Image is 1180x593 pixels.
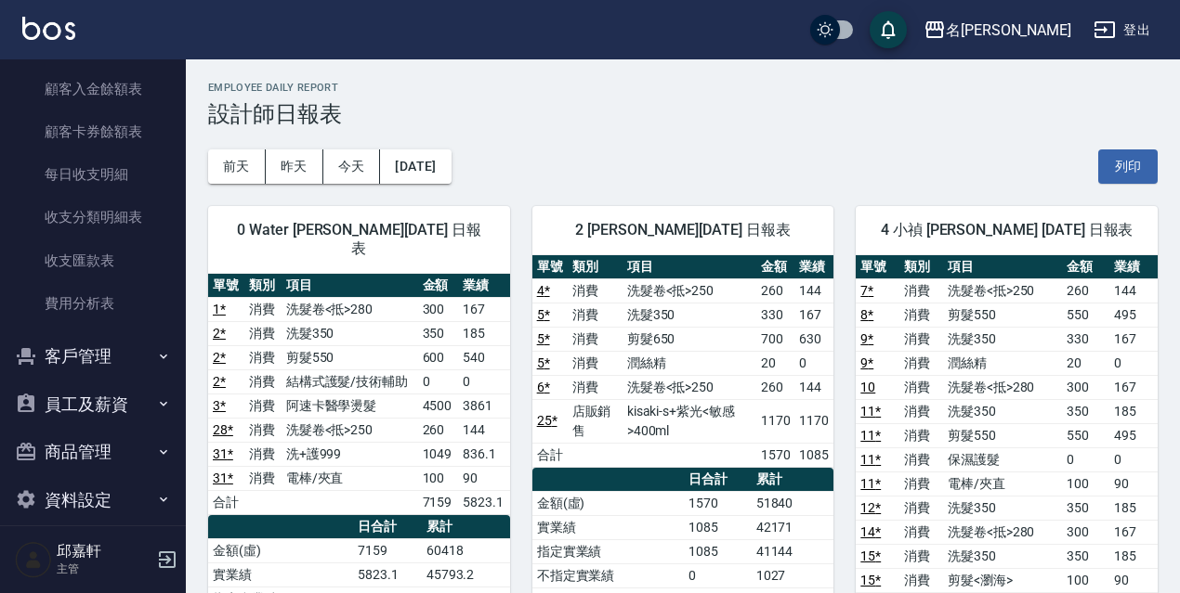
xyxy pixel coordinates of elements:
[418,321,458,345] td: 350
[244,466,281,490] td: 消費
[7,239,178,282] a: 收支匯款表
[422,538,510,562] td: 60418
[418,393,458,418] td: 4500
[1109,520,1158,544] td: 167
[7,196,178,238] a: 收支分類明細表
[943,520,1062,544] td: 洗髮卷<抵>280
[943,496,1062,520] td: 洗髮350
[752,563,834,587] td: 1027
[943,544,1062,568] td: 洗髮350
[899,520,943,544] td: 消費
[794,327,833,351] td: 630
[1062,447,1110,471] td: 0
[282,274,418,298] th: 項目
[1062,496,1110,520] td: 350
[943,471,1062,496] td: 電棒/夾直
[899,544,943,568] td: 消費
[1062,399,1110,423] td: 350
[568,327,623,351] td: 消費
[230,221,488,258] span: 0 Water [PERSON_NAME][DATE] 日報表
[860,380,875,394] a: 10
[1062,278,1110,303] td: 260
[458,297,510,321] td: 167
[794,278,833,303] td: 144
[1062,303,1110,327] td: 550
[458,274,510,298] th: 業績
[899,423,943,447] td: 消費
[1109,544,1158,568] td: 185
[943,423,1062,447] td: 剪髮550
[458,466,510,490] td: 90
[208,82,1158,94] h2: Employee Daily Report
[623,278,756,303] td: 洗髮卷<抵>250
[353,562,422,587] td: 5823.1
[1062,471,1110,496] td: 100
[208,149,266,184] button: 前天
[244,418,281,442] td: 消費
[856,255,899,279] th: 單號
[899,375,943,399] td: 消費
[422,515,510,539] th: 累計
[794,399,833,443] td: 1170
[7,332,178,380] button: 客戶管理
[244,393,281,418] td: 消費
[282,369,418,393] td: 結構式護髮/技術輔助
[532,515,685,539] td: 實業績
[418,466,458,490] td: 100
[1109,471,1158,496] td: 90
[623,303,756,327] td: 洗髮350
[57,561,151,577] p: 主管
[1062,423,1110,447] td: 550
[568,255,623,279] th: 類別
[943,447,1062,471] td: 保濕護髮
[684,491,751,515] td: 1570
[943,351,1062,375] td: 潤絲精
[1109,278,1158,303] td: 144
[22,17,75,40] img: Logo
[282,442,418,466] td: 洗+護999
[282,321,418,345] td: 洗髮350
[756,303,795,327] td: 330
[756,443,795,467] td: 1570
[1109,568,1158,592] td: 90
[752,539,834,563] td: 41144
[943,255,1062,279] th: 項目
[756,399,795,443] td: 1170
[752,468,834,492] th: 累計
[943,399,1062,423] td: 洗髮350
[282,297,418,321] td: 洗髮卷<抵>280
[684,563,751,587] td: 0
[244,369,281,393] td: 消費
[1109,423,1158,447] td: 495
[208,538,353,562] td: 金額(虛)
[532,539,685,563] td: 指定實業績
[244,297,281,321] td: 消費
[418,369,458,393] td: 0
[899,399,943,423] td: 消費
[899,327,943,351] td: 消費
[532,255,568,279] th: 單號
[943,568,1062,592] td: 剪髮<瀏海>
[208,490,244,514] td: 合計
[1109,375,1158,399] td: 167
[422,562,510,587] td: 45793.2
[532,563,685,587] td: 不指定實業績
[1109,399,1158,423] td: 185
[7,68,178,110] a: 顧客入金餘額表
[756,351,795,375] td: 20
[418,418,458,442] td: 260
[623,399,756,443] td: kisaki-s+紫光<敏感>400ml
[568,375,623,399] td: 消費
[244,274,281,298] th: 類別
[208,101,1158,127] h3: 設計師日報表
[244,442,281,466] td: 消費
[418,297,458,321] td: 300
[532,491,685,515] td: 金額(虛)
[353,538,422,562] td: 7159
[794,443,833,467] td: 1085
[899,447,943,471] td: 消費
[15,541,52,578] img: Person
[623,327,756,351] td: 剪髮650
[7,380,178,429] button: 員工及薪資
[946,19,1071,42] div: 名[PERSON_NAME]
